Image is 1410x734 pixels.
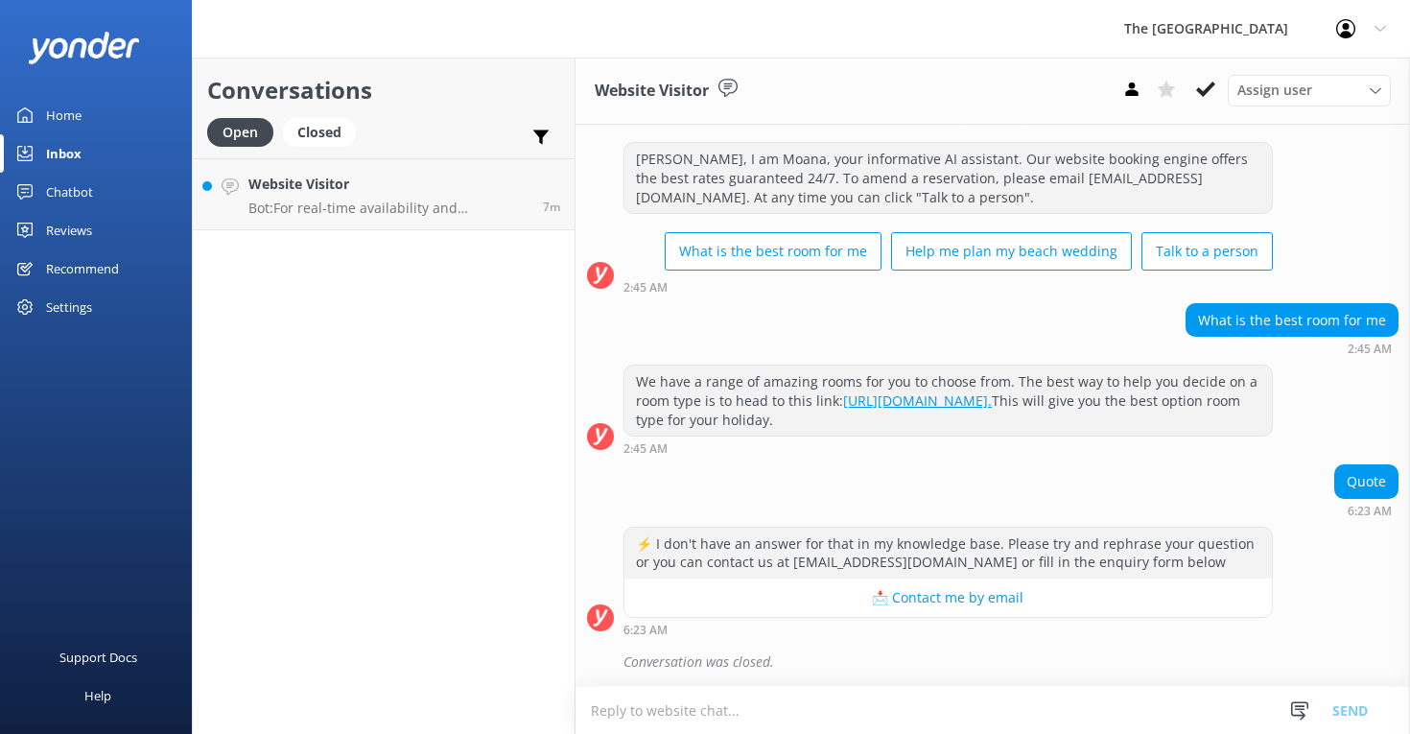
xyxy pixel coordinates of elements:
[1141,232,1273,271] button: Talk to a person
[624,579,1272,617] button: 📩 Contact me by email
[891,232,1132,271] button: Help me plan my beach wedding
[624,366,1272,436] div: We have a range of amazing rooms for you to choose from. The best way to help you decide on a roo...
[46,211,92,249] div: Reviews
[46,96,82,134] div: Home
[29,32,139,63] img: yonder-white-logo.png
[623,646,1398,678] div: Conversation was closed.
[843,391,992,410] a: [URL][DOMAIN_NAME].
[587,646,1398,678] div: 2025-08-17T01:31:15.879
[1348,343,1392,355] strong: 2:45 AM
[623,441,1273,455] div: 08:45am 16-Aug-2025 (UTC -10:00) Pacific/Honolulu
[283,121,365,142] a: Closed
[207,118,273,147] div: Open
[623,623,1273,636] div: 12:23pm 16-Aug-2025 (UTC -10:00) Pacific/Honolulu
[207,72,560,108] h2: Conversations
[623,280,1273,294] div: 08:45am 16-Aug-2025 (UTC -10:00) Pacific/Honolulu
[1228,75,1391,106] div: Assign User
[623,443,668,455] strong: 2:45 AM
[1187,304,1398,337] div: What is the best room for me
[283,118,356,147] div: Closed
[59,638,137,676] div: Support Docs
[595,79,709,104] h3: Website Visitor
[46,249,119,288] div: Recommend
[1348,506,1392,517] strong: 6:23 AM
[46,173,93,211] div: Chatbot
[193,158,575,230] a: Website VisitorBot:For real-time availability and accommodation bookings, please visit [URL][DOMA...
[1237,80,1312,101] span: Assign user
[46,288,92,326] div: Settings
[248,200,529,217] p: Bot: For real-time availability and accommodation bookings, please visit [URL][DOMAIN_NAME].
[623,282,668,294] strong: 2:45 AM
[543,199,560,215] span: 02:12am 17-Aug-2025 (UTC -10:00) Pacific/Honolulu
[1186,342,1398,355] div: 08:45am 16-Aug-2025 (UTC -10:00) Pacific/Honolulu
[84,676,111,715] div: Help
[46,134,82,173] div: Inbox
[248,174,529,195] h4: Website Visitor
[624,143,1272,213] div: [PERSON_NAME], I am Moana, your informative AI assistant. Our website booking engine offers the b...
[1335,465,1398,498] div: Quote
[624,528,1272,579] div: ⚡ I don't have an answer for that in my knowledge base. Please try and rephrase your question or ...
[623,625,668,636] strong: 6:23 AM
[207,121,283,142] a: Open
[1334,504,1398,517] div: 12:23pm 16-Aug-2025 (UTC -10:00) Pacific/Honolulu
[665,232,881,271] button: What is the best room for me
